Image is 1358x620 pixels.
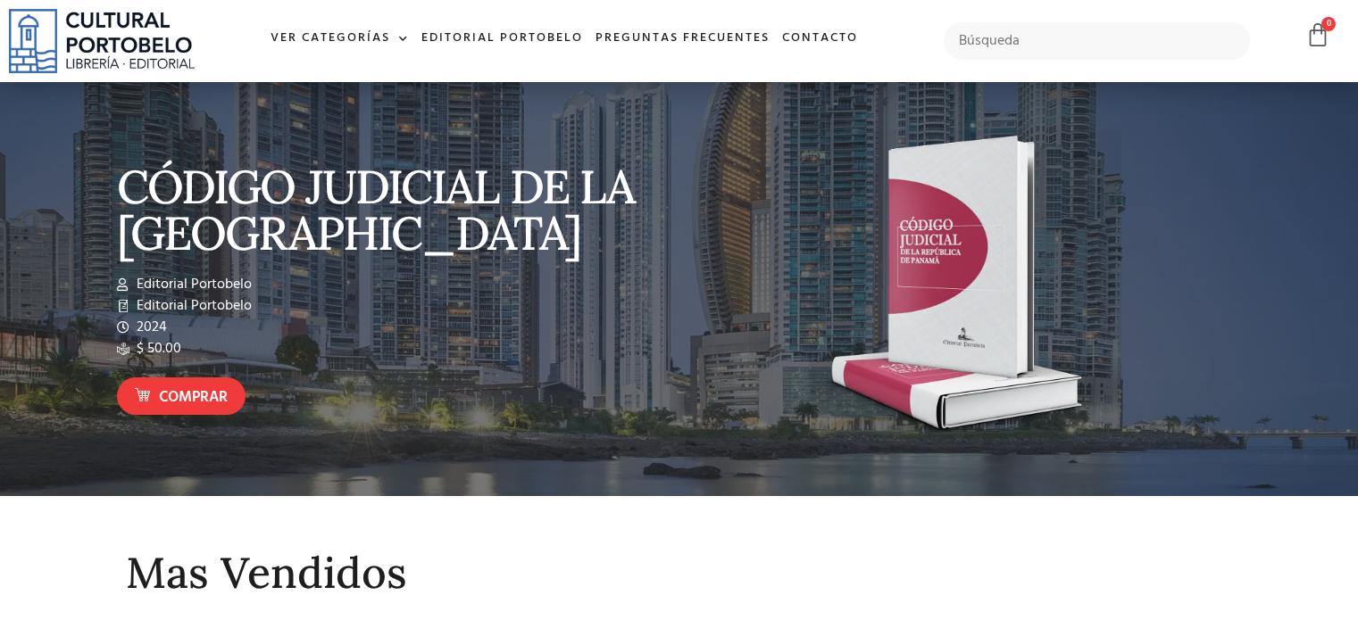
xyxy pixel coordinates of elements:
a: Ver Categorías [264,20,415,58]
span: Editorial Portobelo [132,295,252,317]
span: 2024 [132,317,167,338]
span: Editorial Portobelo [132,274,252,295]
span: 0 [1321,17,1336,31]
a: Editorial Portobelo [415,20,589,58]
h2: Mas Vendidos [126,550,1233,597]
a: Contacto [776,20,864,58]
a: Comprar [117,377,246,416]
input: Búsqueda [944,22,1250,60]
p: CÓDIGO JUDICIAL DE LA [GEOGRAPHIC_DATA] [117,163,671,256]
span: Comprar [159,386,228,409]
span: $ 50.00 [132,338,181,360]
a: 0 [1305,22,1330,48]
a: Preguntas frecuentes [589,20,776,58]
